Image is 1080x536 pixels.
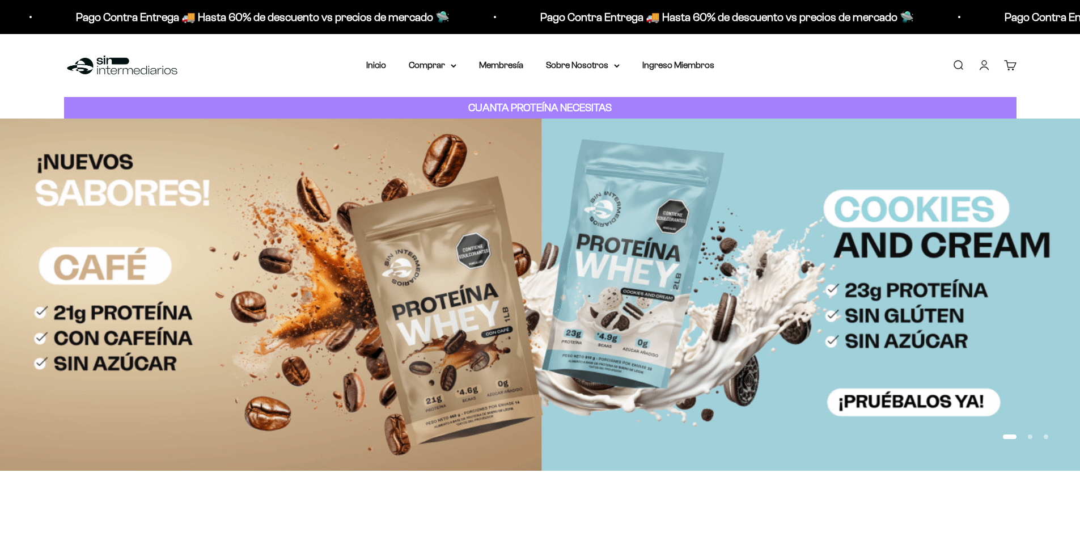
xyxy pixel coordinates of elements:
[409,58,456,73] summary: Comprar
[642,60,714,70] a: Ingreso Miembros
[366,60,386,70] a: Inicio
[75,8,448,26] p: Pago Contra Entrega 🚚 Hasta 60% de descuento vs precios de mercado 🛸
[468,102,612,113] strong: CUANTA PROTEÍNA NECESITAS
[546,58,620,73] summary: Sobre Nosotros
[539,8,913,26] p: Pago Contra Entrega 🚚 Hasta 60% de descuento vs precios de mercado 🛸
[479,60,523,70] a: Membresía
